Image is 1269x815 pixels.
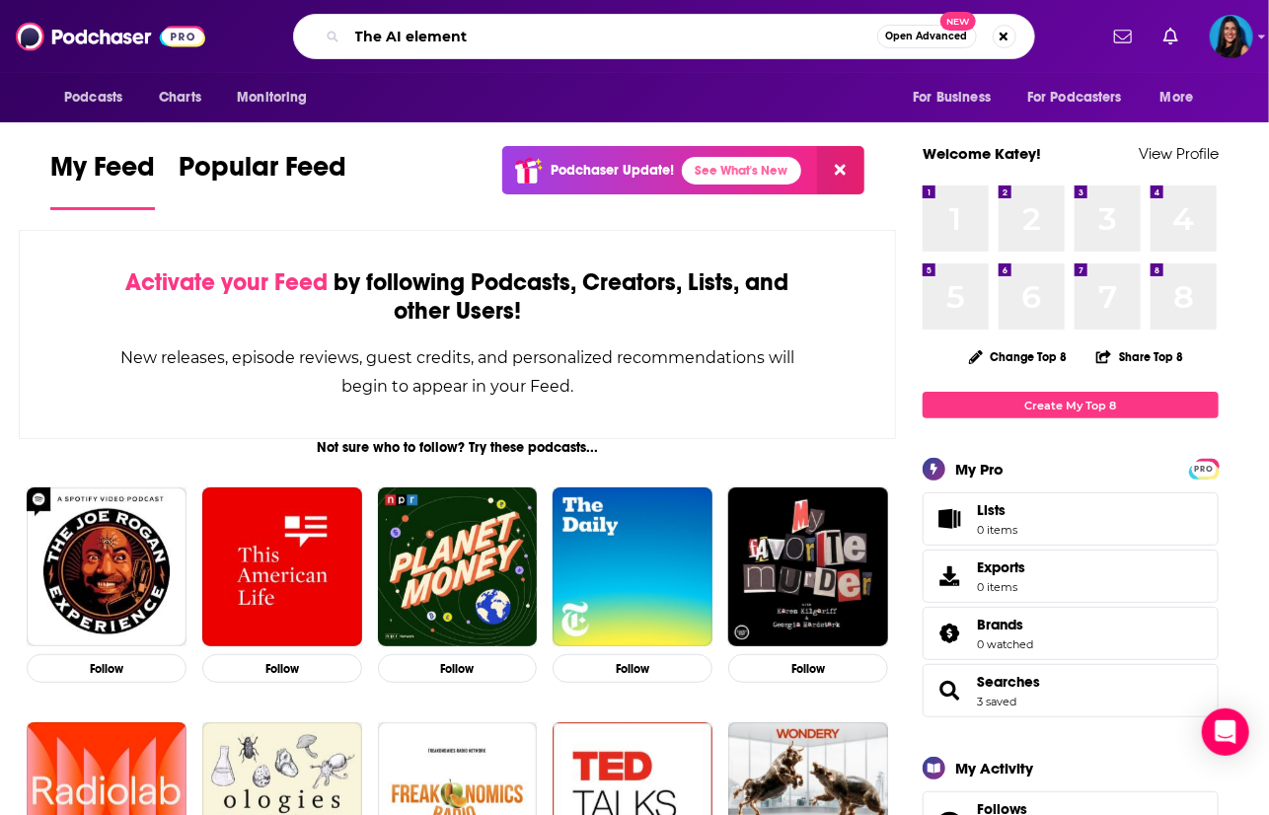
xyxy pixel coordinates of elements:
span: Charts [159,84,201,111]
a: Exports [923,550,1219,603]
img: The Daily [553,487,712,647]
span: 0 items [977,523,1017,537]
div: Open Intercom Messenger [1202,708,1249,756]
div: Search podcasts, credits, & more... [293,14,1035,59]
span: Brands [923,607,1219,660]
a: Brands [930,620,969,647]
a: Lists [923,492,1219,546]
span: Activate your Feed [125,267,328,297]
span: Searches [923,664,1219,717]
button: open menu [1014,79,1151,116]
a: Show notifications dropdown [1156,20,1186,53]
a: Searches [977,673,1040,691]
a: See What's New [682,157,801,185]
p: Podchaser Update! [551,162,674,179]
button: open menu [1147,79,1219,116]
a: PRO [1192,461,1216,476]
button: Follow [553,654,712,683]
button: open menu [50,79,148,116]
span: Podcasts [64,84,122,111]
button: Follow [27,654,187,683]
div: by following Podcasts, Creators, Lists, and other Users! [118,268,796,326]
div: Not sure who to follow? Try these podcasts... [19,439,896,456]
span: Popular Feed [179,150,346,195]
a: Brands [977,616,1033,633]
button: Follow [202,654,362,683]
div: My Pro [955,460,1004,479]
span: Lists [977,501,1006,519]
img: This American Life [202,487,362,647]
span: PRO [1192,462,1216,477]
span: More [1160,84,1194,111]
button: open menu [899,79,1015,116]
a: Create My Top 8 [923,392,1219,418]
button: Follow [378,654,538,683]
span: My Feed [50,150,155,195]
img: Planet Money [378,487,538,647]
a: View Profile [1139,144,1219,163]
a: 3 saved [977,695,1016,708]
a: Charts [146,79,213,116]
button: Share Top 8 [1095,337,1184,376]
span: Exports [930,562,969,590]
span: Brands [977,616,1023,633]
span: Exports [977,558,1025,576]
button: open menu [223,79,333,116]
input: Search podcasts, credits, & more... [347,21,877,52]
div: New releases, episode reviews, guest credits, and personalized recommendations will begin to appe... [118,343,796,401]
button: Open AdvancedNew [877,25,977,48]
button: Follow [728,654,888,683]
span: 0 items [977,580,1025,594]
img: User Profile [1210,15,1253,58]
a: Popular Feed [179,150,346,210]
span: Lists [977,501,1017,519]
a: Welcome Katey! [923,144,1041,163]
span: Logged in as kateyquinn [1210,15,1253,58]
span: Monitoring [237,84,307,111]
span: New [940,12,976,31]
span: For Podcasters [1027,84,1122,111]
button: Show profile menu [1210,15,1253,58]
a: Show notifications dropdown [1106,20,1140,53]
a: 0 watched [977,637,1033,651]
span: Lists [930,505,969,533]
img: Podchaser - Follow, Share and Rate Podcasts [16,18,205,55]
span: For Business [913,84,991,111]
img: My Favorite Murder with Karen Kilgariff and Georgia Hardstark [728,487,888,647]
a: My Feed [50,150,155,210]
div: My Activity [955,759,1033,778]
a: Searches [930,677,969,704]
img: The Joe Rogan Experience [27,487,187,647]
button: Change Top 8 [957,344,1080,369]
span: Open Advanced [886,32,968,41]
